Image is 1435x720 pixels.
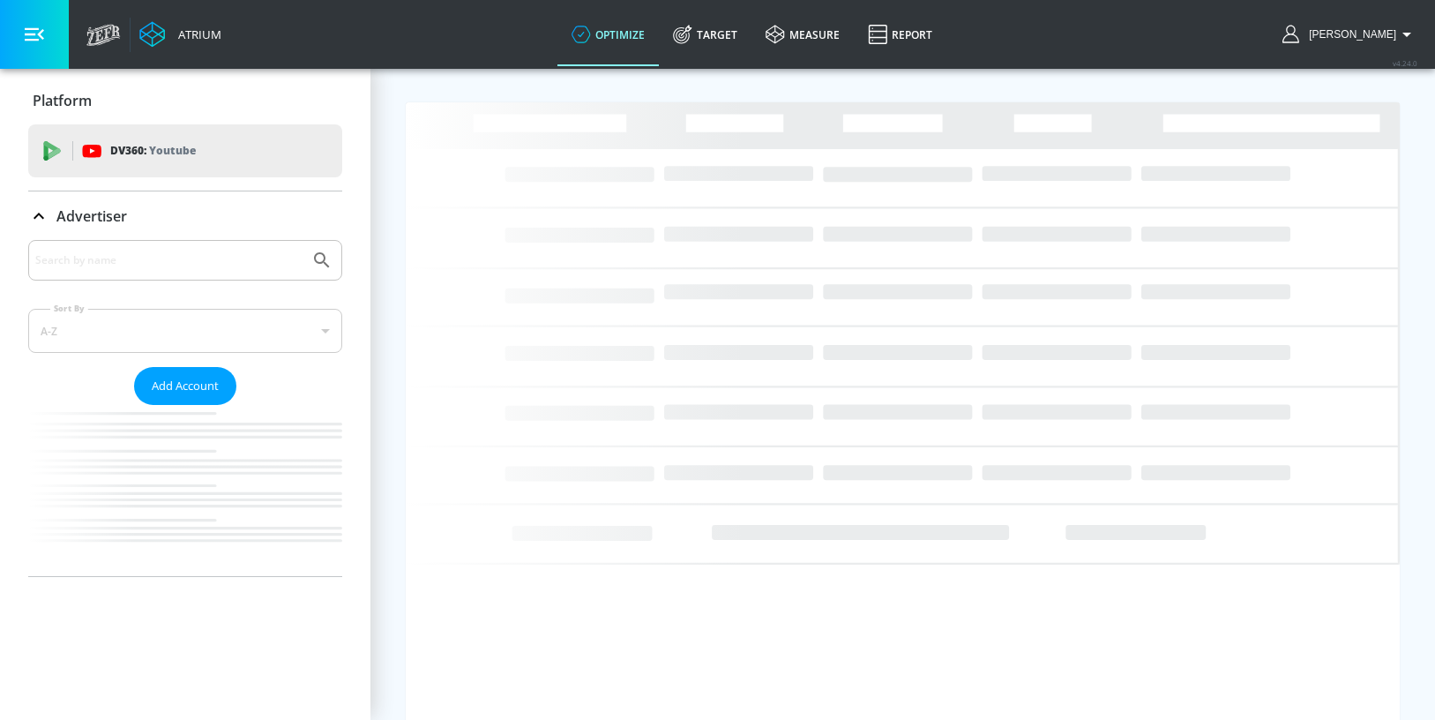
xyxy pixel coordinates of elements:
[171,26,221,42] div: Atrium
[751,3,854,66] a: measure
[139,21,221,48] a: Atrium
[33,91,92,110] p: Platform
[28,240,342,576] div: Advertiser
[134,367,236,405] button: Add Account
[28,76,342,125] div: Platform
[1282,24,1417,45] button: [PERSON_NAME]
[557,3,659,66] a: optimize
[28,124,342,177] div: DV360: Youtube
[1302,28,1396,41] span: login as: maria.guzman@zefr.com
[1393,58,1417,68] span: v 4.24.0
[659,3,751,66] a: Target
[110,141,196,161] p: DV360:
[35,249,303,272] input: Search by name
[854,3,946,66] a: Report
[28,191,342,241] div: Advertiser
[56,206,127,226] p: Advertiser
[50,303,88,314] label: Sort By
[28,309,342,353] div: A-Z
[28,405,342,576] nav: list of Advertiser
[149,141,196,160] p: Youtube
[152,376,219,396] span: Add Account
